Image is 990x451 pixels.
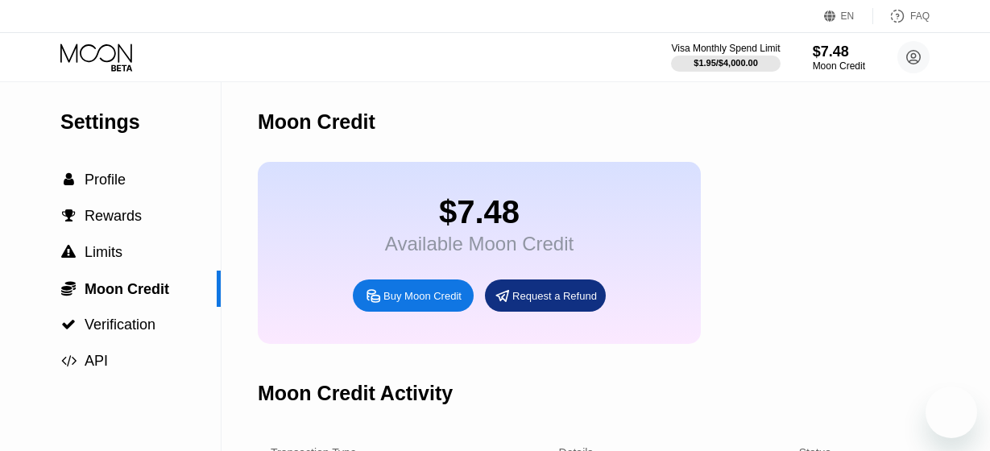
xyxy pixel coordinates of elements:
[61,354,77,368] span: 
[910,10,930,22] div: FAQ
[85,244,122,260] span: Limits
[60,245,77,259] div: 
[694,58,758,68] div: $1.95 / $4,000.00
[512,289,597,303] div: Request a Refund
[64,172,74,187] span: 
[671,43,780,54] div: Visa Monthly Spend Limit
[258,382,453,405] div: Moon Credit Activity
[258,110,375,134] div: Moon Credit
[841,10,855,22] div: EN
[385,233,574,255] div: Available Moon Credit
[60,209,77,223] div: 
[60,354,77,368] div: 
[926,387,977,438] iframe: Button to launch messaging window, 1 unread message
[873,8,930,24] div: FAQ
[61,280,76,296] span: 
[61,245,76,259] span: 
[85,208,142,224] span: Rewards
[85,172,126,188] span: Profile
[353,279,474,312] div: Buy Moon Credit
[85,281,169,297] span: Moon Credit
[813,60,865,72] div: Moon Credit
[948,383,980,399] iframe: Number of unread messages
[824,8,873,24] div: EN
[61,317,76,332] span: 
[383,289,462,303] div: Buy Moon Credit
[813,43,865,60] div: $7.48
[385,194,574,230] div: $7.48
[62,209,76,223] span: 
[85,317,155,333] span: Verification
[85,353,108,369] span: API
[485,279,606,312] div: Request a Refund
[60,172,77,187] div: 
[60,110,221,134] div: Settings
[671,43,780,72] div: Visa Monthly Spend Limit$1.95/$4,000.00
[813,43,865,72] div: $7.48Moon Credit
[60,280,77,296] div: 
[60,317,77,332] div: 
